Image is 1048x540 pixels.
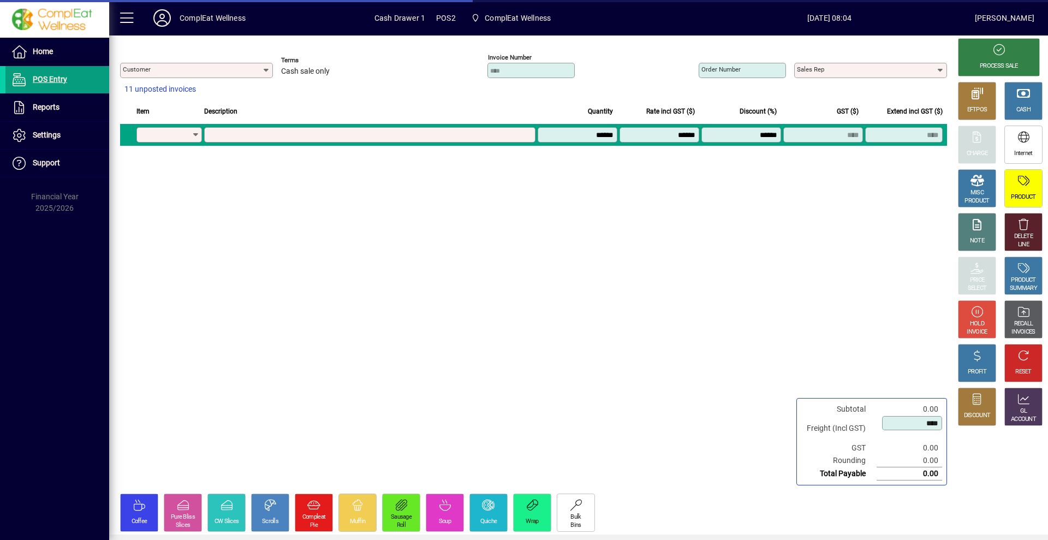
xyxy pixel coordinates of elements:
[570,513,581,521] div: Bulk
[120,80,200,99] button: 11 unposted invoices
[964,412,990,420] div: DISCOUNT
[887,105,943,117] span: Extend incl GST ($)
[1014,320,1033,328] div: RECALL
[123,66,151,73] mat-label: Customer
[33,130,61,139] span: Settings
[1010,284,1037,293] div: SUMMARY
[588,105,613,117] span: Quantity
[374,9,425,27] span: Cash Drawer 1
[5,94,109,121] a: Reports
[964,197,989,205] div: PRODUCT
[204,105,237,117] span: Description
[801,416,877,442] td: Freight (Incl GST)
[801,442,877,454] td: GST
[262,518,278,526] div: Scrolls
[975,9,1034,27] div: [PERSON_NAME]
[968,284,987,293] div: SELECT
[970,189,984,197] div: MISC
[877,467,942,480] td: 0.00
[1014,150,1032,158] div: Internet
[467,8,555,28] span: ComplEat Wellness
[1014,233,1033,241] div: DELETE
[701,66,741,73] mat-label: Order number
[801,454,877,467] td: Rounding
[33,158,60,167] span: Support
[171,513,195,521] div: Pure Bliss
[215,518,239,526] div: CW Slices
[1011,328,1035,336] div: INVOICES
[488,54,532,61] mat-label: Invoice number
[877,442,942,454] td: 0.00
[968,368,986,376] div: PROFIT
[136,105,150,117] span: Item
[797,66,824,73] mat-label: Sales rep
[1020,407,1027,416] div: GL
[970,320,984,328] div: HOLD
[176,521,190,530] div: Slices
[33,103,59,111] span: Reports
[5,122,109,149] a: Settings
[302,513,325,521] div: Compleat
[5,38,109,66] a: Home
[350,518,366,526] div: Muffin
[5,150,109,177] a: Support
[391,513,412,521] div: Sausage
[1015,368,1032,376] div: RESET
[1011,193,1035,201] div: PRODUCT
[145,8,180,28] button: Profile
[480,518,497,526] div: Quiche
[1011,276,1035,284] div: PRODUCT
[33,75,67,84] span: POS Entry
[439,518,451,526] div: Soup
[967,328,987,336] div: INVOICE
[436,9,456,27] span: POS2
[970,237,984,245] div: NOTE
[132,518,147,526] div: Coffee
[980,62,1018,70] div: PROCESS SALE
[1018,241,1029,249] div: LINE
[570,521,581,530] div: Bins
[967,106,987,114] div: EFTPOS
[397,521,406,530] div: Roll
[740,105,777,117] span: Discount (%)
[801,467,877,480] td: Total Payable
[646,105,695,117] span: Rate incl GST ($)
[180,9,246,27] div: ComplEat Wellness
[967,150,988,158] div: CHARGE
[684,9,975,27] span: [DATE] 08:04
[877,454,942,467] td: 0.00
[801,403,877,416] td: Subtotal
[485,9,551,27] span: ComplEat Wellness
[1011,416,1036,424] div: ACCOUNT
[1016,106,1031,114] div: CASH
[310,521,318,530] div: Pie
[33,47,53,56] span: Home
[877,403,942,416] td: 0.00
[124,84,196,95] span: 11 unposted invoices
[837,105,859,117] span: GST ($)
[281,57,347,64] span: Terms
[970,276,985,284] div: PRICE
[526,518,538,526] div: Wrap
[281,67,330,76] span: Cash sale only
